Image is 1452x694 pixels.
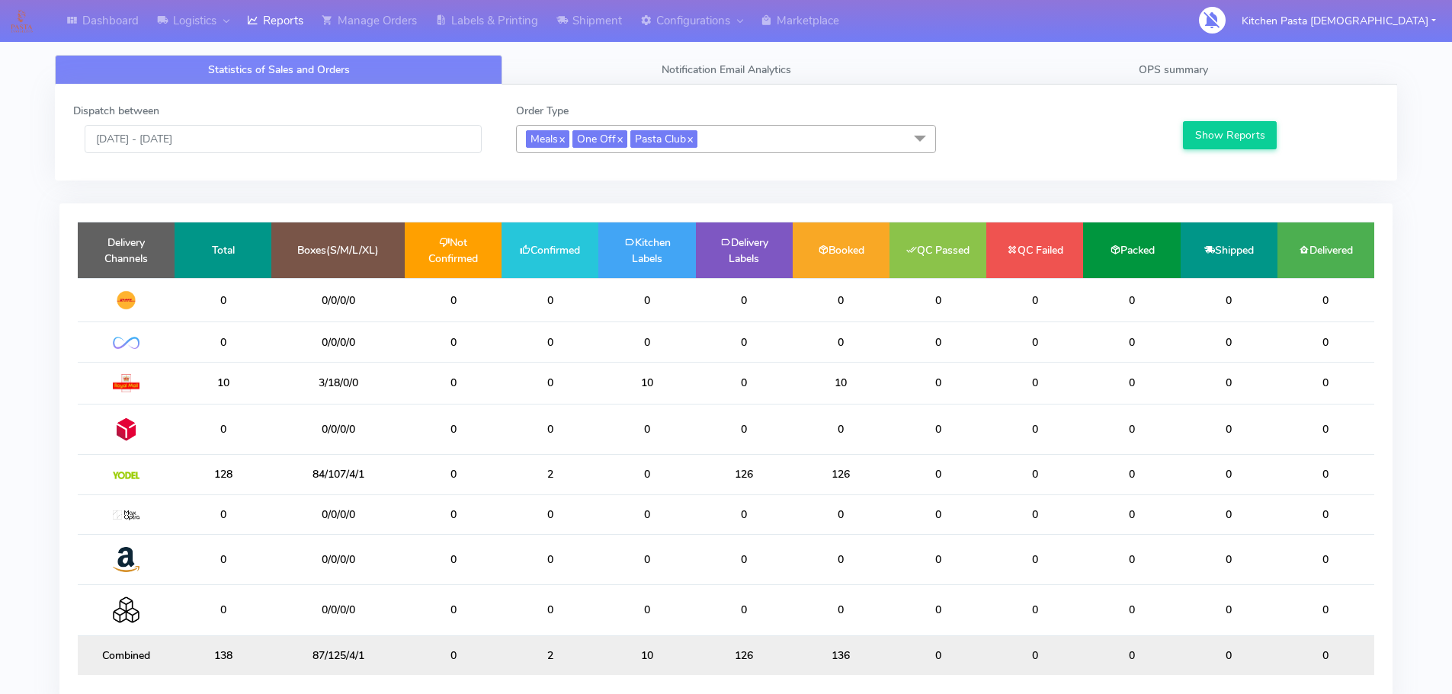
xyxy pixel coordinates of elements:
img: Collection [113,596,139,623]
td: 0 [1083,635,1180,675]
td: 0 [696,278,793,322]
img: Amazon [113,546,139,573]
span: Statistics of Sales and Orders [208,62,350,77]
td: 0 [1083,278,1180,322]
td: 0 [793,322,889,362]
td: 0 [889,322,986,362]
td: Confirmed [502,222,598,278]
td: 0 [986,404,1083,454]
td: QC Failed [986,222,1083,278]
td: 0 [1277,404,1374,454]
td: QC Passed [889,222,986,278]
td: 126 [696,455,793,494]
td: 0 [502,404,598,454]
td: 0 [1083,322,1180,362]
td: 0 [405,362,502,404]
td: 0 [1277,585,1374,635]
td: 0 [793,494,889,534]
td: 0 [1181,635,1277,675]
td: 0 [889,362,986,404]
td: 0 [1181,534,1277,584]
td: 0 [1277,278,1374,322]
td: 0 [1181,494,1277,534]
td: 0 [1083,585,1180,635]
td: 0 [598,404,695,454]
td: 0 [986,635,1083,675]
a: x [686,130,693,146]
td: 0 [405,585,502,635]
td: 0 [696,494,793,534]
button: Kitchen Pasta [DEMOGRAPHIC_DATA] [1230,5,1447,37]
td: 0 [502,585,598,635]
td: 0 [986,494,1083,534]
td: Packed [1083,222,1180,278]
label: Order Type [516,103,569,119]
td: 126 [793,455,889,494]
a: x [558,130,565,146]
td: 0 [405,278,502,322]
td: 126 [696,635,793,675]
td: 0 [986,362,1083,404]
td: Not Confirmed [405,222,502,278]
td: 0 [1181,455,1277,494]
td: 0 [889,455,986,494]
td: 0 [1277,534,1374,584]
td: 0 [986,585,1083,635]
td: 136 [793,635,889,675]
td: 0 [1083,362,1180,404]
td: 0 [1277,362,1374,404]
td: 0 [598,585,695,635]
span: Notification Email Analytics [662,62,791,77]
td: 0 [598,278,695,322]
td: 0 [889,635,986,675]
td: Delivery Channels [78,222,175,278]
td: 0 [793,404,889,454]
span: Meals [526,130,569,148]
td: 3/18/0/0 [271,362,405,404]
td: 0 [175,322,271,362]
img: Yodel [113,472,139,479]
img: DHL [113,290,139,310]
td: 0 [175,404,271,454]
span: OPS summary [1139,62,1208,77]
td: 0 [1277,494,1374,534]
td: 2 [502,635,598,675]
td: 0 [1181,585,1277,635]
td: 0 [405,455,502,494]
td: 0 [1181,322,1277,362]
td: Booked [793,222,889,278]
td: 0 [405,322,502,362]
td: 0 [986,278,1083,322]
td: 0 [793,585,889,635]
td: 10 [598,635,695,675]
td: 0 [598,322,695,362]
td: Combined [78,635,175,675]
td: 0 [1083,534,1180,584]
td: 2 [502,455,598,494]
td: 0/0/0/0 [271,494,405,534]
span: One Off [572,130,627,148]
td: 0 [598,455,695,494]
td: 0/0/0/0 [271,278,405,322]
td: 0 [175,494,271,534]
td: 0 [696,322,793,362]
td: 0 [889,494,986,534]
img: OnFleet [113,337,139,350]
td: 0 [1277,455,1374,494]
td: 0/0/0/0 [271,534,405,584]
td: 0 [889,585,986,635]
td: 0 [986,322,1083,362]
td: 0 [405,494,502,534]
td: 0 [1083,404,1180,454]
td: 0 [1083,455,1180,494]
td: 0 [793,534,889,584]
td: 0 [175,278,271,322]
td: 0 [405,635,502,675]
td: Kitchen Labels [598,222,695,278]
td: 0/0/0/0 [271,322,405,362]
img: DPD [113,416,139,443]
td: 87/125/4/1 [271,635,405,675]
td: Boxes(S/M/L/XL) [271,222,405,278]
img: MaxOptra [113,510,139,521]
td: 0 [696,585,793,635]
